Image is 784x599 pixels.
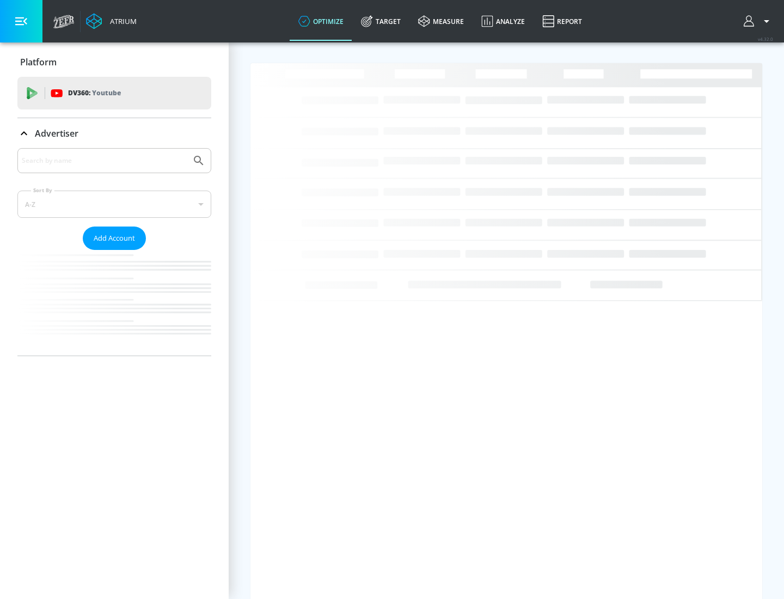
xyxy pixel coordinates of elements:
p: DV360: [68,87,121,99]
div: Atrium [106,16,137,26]
a: Atrium [86,13,137,29]
a: Analyze [473,2,534,41]
span: v 4.32.0 [758,36,773,42]
button: Add Account [83,227,146,250]
p: Youtube [92,87,121,99]
div: Advertiser [17,148,211,356]
p: Advertiser [35,127,78,139]
input: Search by name [22,154,187,168]
span: Add Account [94,232,135,245]
div: Platform [17,47,211,77]
a: optimize [290,2,352,41]
label: Sort By [31,187,54,194]
div: DV360: Youtube [17,77,211,109]
div: Advertiser [17,118,211,149]
nav: list of Advertiser [17,250,211,356]
div: A-Z [17,191,211,218]
a: Report [534,2,591,41]
a: measure [409,2,473,41]
a: Target [352,2,409,41]
p: Platform [20,56,57,68]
